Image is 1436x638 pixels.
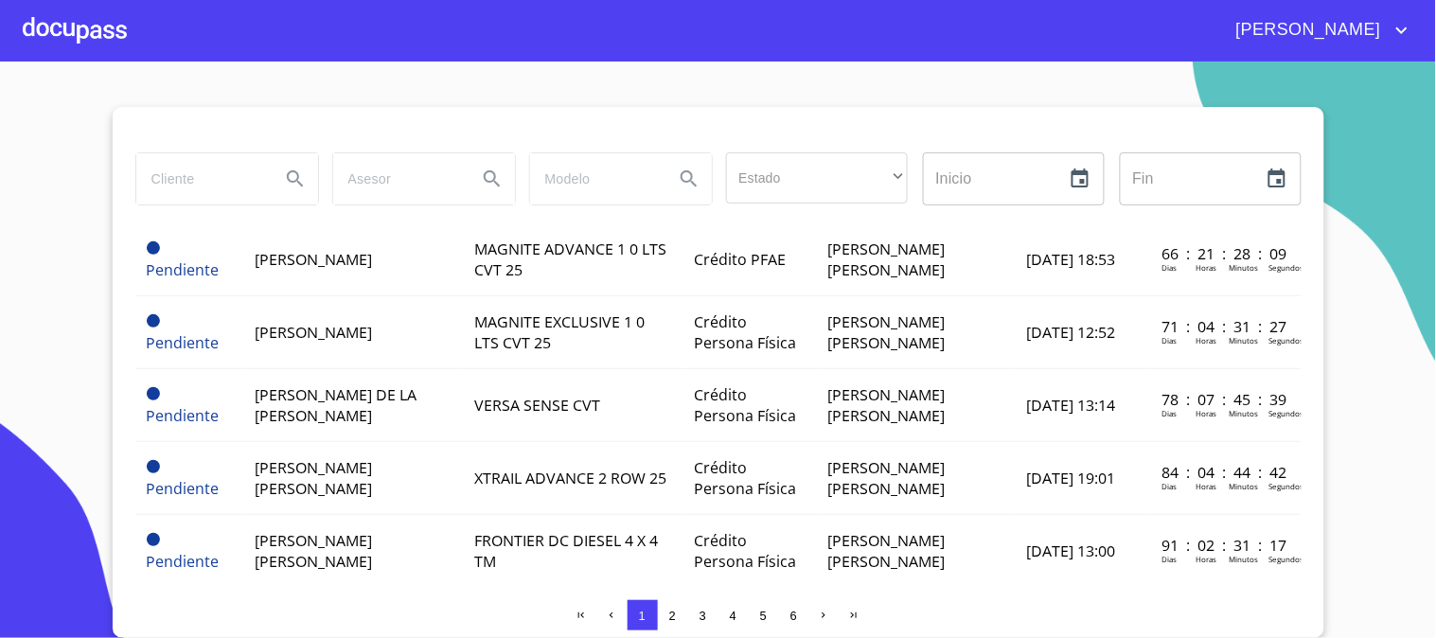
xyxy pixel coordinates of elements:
[749,600,779,630] button: 5
[147,460,160,473] span: Pendiente
[1196,262,1216,273] p: Horas
[688,600,718,630] button: 3
[695,249,787,270] span: Crédito PFAE
[658,600,688,630] button: 2
[1161,408,1177,418] p: Dias
[1229,408,1258,418] p: Minutos
[475,239,667,280] span: MAGNITE ADVANCE 1 0 LTS CVT 25
[1229,262,1258,273] p: Minutos
[628,600,658,630] button: 1
[475,311,646,353] span: MAGNITE EXCLUSIVE 1 0 LTS CVT 25
[1161,389,1289,410] p: 78 : 07 : 45 : 39
[695,530,797,572] span: Crédito Persona Física
[1026,468,1115,488] span: [DATE] 19:01
[1229,335,1258,346] p: Minutos
[1026,249,1115,270] span: [DATE] 18:53
[255,530,372,572] span: [PERSON_NAME] [PERSON_NAME]
[1161,262,1177,273] p: Dias
[1161,535,1289,556] p: 91 : 02 : 31 : 17
[828,384,946,426] span: [PERSON_NAME] [PERSON_NAME]
[1196,335,1216,346] p: Horas
[475,395,601,416] span: VERSA SENSE CVT
[147,241,160,255] span: Pendiente
[1229,554,1258,564] p: Minutos
[760,609,767,623] span: 5
[1161,316,1289,337] p: 71 : 04 : 31 : 27
[1026,322,1115,343] span: [DATE] 12:52
[828,311,946,353] span: [PERSON_NAME] [PERSON_NAME]
[147,405,220,426] span: Pendiente
[1161,554,1177,564] p: Dias
[147,533,160,546] span: Pendiente
[136,153,265,204] input: search
[1196,554,1216,564] p: Horas
[1161,243,1289,264] p: 66 : 21 : 28 : 09
[147,551,220,572] span: Pendiente
[695,384,797,426] span: Crédito Persona Física
[255,457,372,499] span: [PERSON_NAME] [PERSON_NAME]
[1222,15,1413,45] button: account of current user
[700,609,706,623] span: 3
[147,332,220,353] span: Pendiente
[1196,481,1216,491] p: Horas
[828,239,946,280] span: [PERSON_NAME] [PERSON_NAME]
[730,609,736,623] span: 4
[1229,481,1258,491] p: Minutos
[255,384,417,426] span: [PERSON_NAME] DE LA [PERSON_NAME]
[779,600,809,630] button: 6
[1268,335,1303,346] p: Segundos
[1268,408,1303,418] p: Segundos
[1268,262,1303,273] p: Segundos
[1161,481,1177,491] p: Dias
[718,600,749,630] button: 4
[147,314,160,328] span: Pendiente
[255,322,372,343] span: [PERSON_NAME]
[828,530,946,572] span: [PERSON_NAME] [PERSON_NAME]
[695,457,797,499] span: Crédito Persona Física
[475,530,659,572] span: FRONTIER DC DIESEL 4 X 4 TM
[695,311,797,353] span: Crédito Persona Física
[475,468,667,488] span: XTRAIL ADVANCE 2 ROW 25
[828,457,946,499] span: [PERSON_NAME] [PERSON_NAME]
[147,387,160,400] span: Pendiente
[1268,481,1303,491] p: Segundos
[273,156,318,202] button: Search
[1026,395,1115,416] span: [DATE] 13:14
[1268,554,1303,564] p: Segundos
[1222,15,1391,45] span: [PERSON_NAME]
[1161,335,1177,346] p: Dias
[333,153,462,204] input: search
[666,156,712,202] button: Search
[790,609,797,623] span: 6
[530,153,659,204] input: search
[147,259,220,280] span: Pendiente
[726,152,908,204] div: ​
[1026,541,1115,561] span: [DATE] 13:00
[669,609,676,623] span: 2
[639,609,646,623] span: 1
[147,478,220,499] span: Pendiente
[255,249,372,270] span: [PERSON_NAME]
[1161,462,1289,483] p: 84 : 04 : 44 : 42
[470,156,515,202] button: Search
[1196,408,1216,418] p: Horas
